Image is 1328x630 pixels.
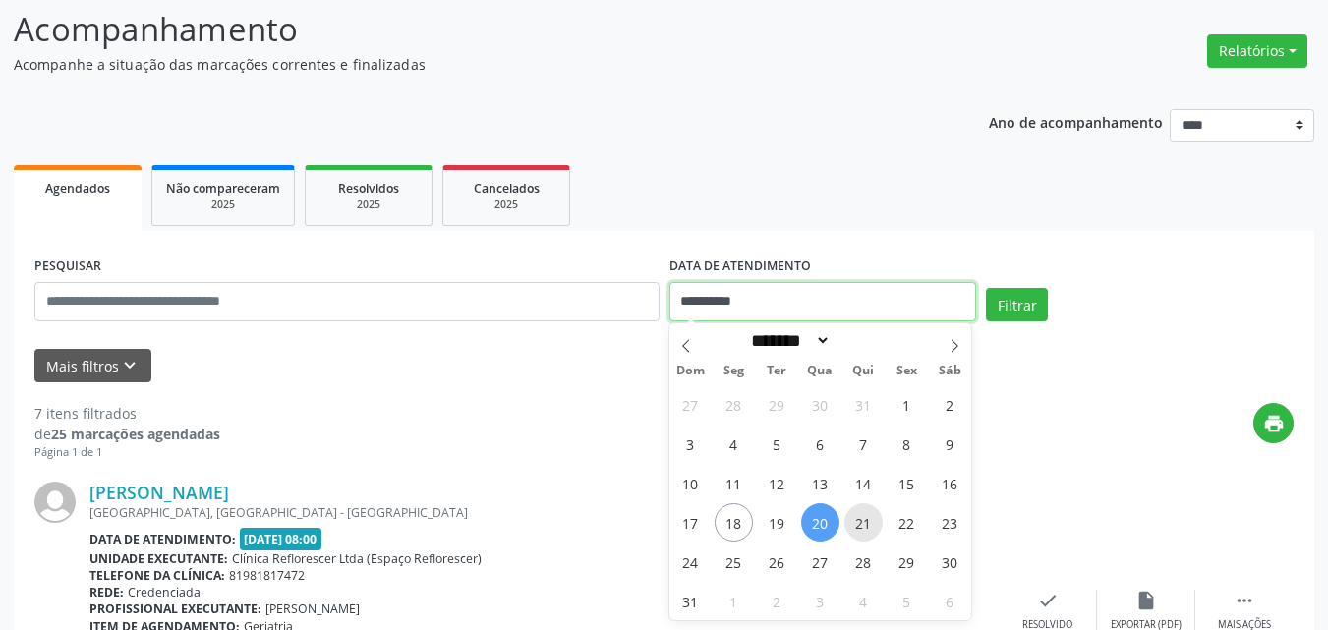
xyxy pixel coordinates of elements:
[1037,590,1059,611] i: check
[888,582,926,620] span: Setembro 5, 2025
[715,582,753,620] span: Setembro 1, 2025
[888,385,926,424] span: Agosto 1, 2025
[844,385,883,424] span: Julho 31, 2025
[715,543,753,581] span: Agosto 25, 2025
[758,503,796,542] span: Agosto 19, 2025
[240,528,322,550] span: [DATE] 08:00
[715,385,753,424] span: Julho 28, 2025
[844,425,883,463] span: Agosto 7, 2025
[888,503,926,542] span: Agosto 22, 2025
[474,180,540,197] span: Cancelados
[715,464,753,502] span: Agosto 11, 2025
[89,504,999,521] div: [GEOGRAPHIC_DATA], [GEOGRAPHIC_DATA] - [GEOGRAPHIC_DATA]
[671,582,710,620] span: Agosto 31, 2025
[338,180,399,197] span: Resolvidos
[1253,403,1294,443] button: print
[89,601,261,617] b: Profissional executante:
[931,503,969,542] span: Agosto 23, 2025
[801,425,839,463] span: Agosto 6, 2025
[745,330,832,351] select: Month
[798,365,841,377] span: Qua
[229,567,305,584] span: 81981817472
[885,365,928,377] span: Sex
[831,330,895,351] input: Year
[712,365,755,377] span: Seg
[669,365,713,377] span: Dom
[671,385,710,424] span: Julho 27, 2025
[89,550,228,567] b: Unidade executante:
[34,424,220,444] div: de
[758,385,796,424] span: Julho 29, 2025
[166,180,280,197] span: Não compareceram
[319,198,418,212] div: 2025
[128,584,201,601] span: Credenciada
[931,425,969,463] span: Agosto 9, 2025
[715,425,753,463] span: Agosto 4, 2025
[931,543,969,581] span: Agosto 30, 2025
[888,543,926,581] span: Agosto 29, 2025
[671,503,710,542] span: Agosto 17, 2025
[265,601,360,617] span: [PERSON_NAME]
[931,385,969,424] span: Agosto 2, 2025
[14,54,924,75] p: Acompanhe a situação das marcações correntes e finalizadas
[671,543,710,581] span: Agosto 24, 2025
[671,425,710,463] span: Agosto 3, 2025
[34,482,76,523] img: img
[51,425,220,443] strong: 25 marcações agendadas
[755,365,798,377] span: Ter
[1234,590,1255,611] i: 
[989,109,1163,134] p: Ano de acompanhamento
[14,5,924,54] p: Acompanhamento
[45,180,110,197] span: Agendados
[166,198,280,212] div: 2025
[34,444,220,461] div: Página 1 de 1
[801,503,839,542] span: Agosto 20, 2025
[1207,34,1307,68] button: Relatórios
[888,464,926,502] span: Agosto 15, 2025
[89,531,236,547] b: Data de atendimento:
[986,288,1048,321] button: Filtrar
[715,503,753,542] span: Agosto 18, 2025
[758,425,796,463] span: Agosto 5, 2025
[34,403,220,424] div: 7 itens filtrados
[888,425,926,463] span: Agosto 8, 2025
[931,464,969,502] span: Agosto 16, 2025
[669,252,811,282] label: DATA DE ATENDIMENTO
[1135,590,1157,611] i: insert_drive_file
[34,349,151,383] button: Mais filtroskeyboard_arrow_down
[34,252,101,282] label: PESQUISAR
[931,582,969,620] span: Setembro 6, 2025
[801,385,839,424] span: Julho 30, 2025
[928,365,971,377] span: Sáb
[89,482,229,503] a: [PERSON_NAME]
[844,464,883,502] span: Agosto 14, 2025
[89,584,124,601] b: Rede:
[671,464,710,502] span: Agosto 10, 2025
[844,543,883,581] span: Agosto 28, 2025
[119,355,141,376] i: keyboard_arrow_down
[232,550,482,567] span: Clínica Reflorescer Ltda (Espaço Reflorescer)
[758,543,796,581] span: Agosto 26, 2025
[844,582,883,620] span: Setembro 4, 2025
[89,567,225,584] b: Telefone da clínica:
[801,582,839,620] span: Setembro 3, 2025
[1263,413,1285,434] i: print
[801,464,839,502] span: Agosto 13, 2025
[457,198,555,212] div: 2025
[841,365,885,377] span: Qui
[801,543,839,581] span: Agosto 27, 2025
[758,464,796,502] span: Agosto 12, 2025
[758,582,796,620] span: Setembro 2, 2025
[844,503,883,542] span: Agosto 21, 2025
